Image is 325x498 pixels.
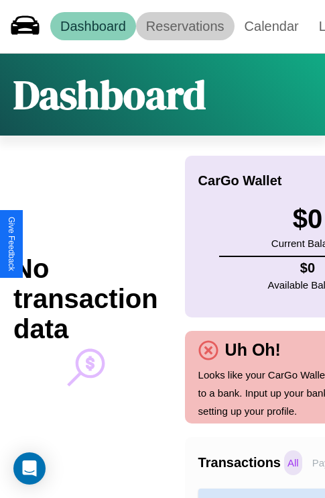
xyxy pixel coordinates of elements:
h4: Uh Oh! [218,340,287,360]
div: Open Intercom Messenger [13,452,46,485]
div: Give Feedback [7,217,16,271]
a: Calendar [235,12,309,40]
h1: Dashboard [13,67,206,122]
p: All [284,450,302,475]
a: Dashboard [50,12,136,40]
h4: CarGo Wallet [198,173,282,189]
a: Reservations [136,12,235,40]
h4: Transactions [198,455,281,470]
h2: No transaction data [13,254,158,344]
